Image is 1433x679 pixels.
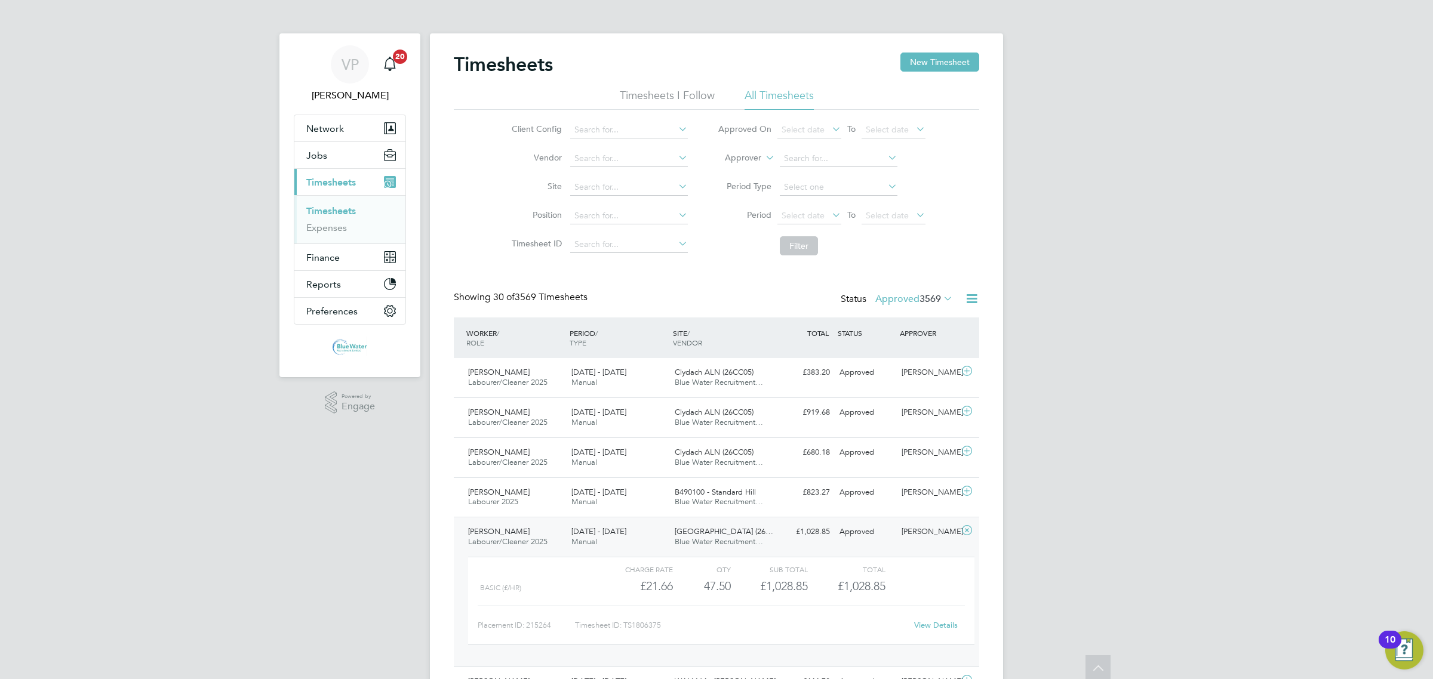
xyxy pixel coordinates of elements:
li: All Timesheets [745,88,814,110]
div: SITE [670,322,773,353]
span: Reports [306,279,341,290]
div: £1,028.85 [773,522,835,542]
input: Search for... [570,179,688,196]
span: Jobs [306,150,327,161]
span: / [687,328,690,338]
div: £383.20 [773,363,835,382]
label: Approved [875,293,953,305]
label: Approved On [718,124,771,134]
span: TOTAL [807,328,829,338]
div: Showing [454,291,590,304]
div: Timesheets [294,195,405,243]
div: PERIOD [567,322,670,353]
span: Powered by [342,391,375,402]
span: Blue Water Recruitment… [675,377,763,387]
label: Position [508,209,562,220]
span: Select date [866,124,909,135]
span: / [497,328,499,338]
div: Approved [835,363,897,382]
div: [PERSON_NAME] [897,443,959,462]
span: Timesheets [306,177,356,188]
div: QTY [673,562,731,576]
h2: Timesheets [454,53,553,76]
span: Labourer 2025 [468,496,518,507]
span: £1,028.85 [838,579,885,593]
button: Reports [294,271,405,297]
button: Timesheets [294,169,405,195]
div: APPROVER [897,322,959,344]
span: To [844,207,859,223]
button: Filter [780,236,818,255]
span: Labourer/Cleaner 2025 [468,536,548,547]
div: Approved [835,403,897,422]
div: Total [808,562,885,576]
span: ROLE [466,338,484,347]
span: Select date [866,210,909,221]
input: Search for... [570,236,688,253]
div: Charge rate [596,562,673,576]
span: 3569 Timesheets [493,291,588,303]
div: Approved [835,522,897,542]
span: Labourer/Cleaner 2025 [468,457,548,467]
label: Approver [708,152,761,164]
div: [PERSON_NAME] [897,483,959,502]
img: bluewaterwales-logo-retina.png [333,337,368,356]
div: WORKER [463,322,567,353]
label: Client Config [508,124,562,134]
label: Period [718,209,771,220]
span: [DATE] - [DATE] [571,526,626,536]
a: Expenses [306,222,347,233]
span: [DATE] - [DATE] [571,447,626,457]
label: Period Type [718,181,771,192]
label: Timesheet ID [508,238,562,249]
span: VP [342,57,359,72]
span: 30 of [493,291,515,303]
input: Search for... [780,150,897,167]
li: Timesheets I Follow [620,88,715,110]
span: Select date [782,124,825,135]
a: Timesheets [306,205,356,217]
button: Preferences [294,298,405,324]
span: Preferences [306,305,358,317]
div: Approved [835,483,897,502]
label: Site [508,181,562,192]
span: Blue Water Recruitment… [675,496,763,507]
button: Jobs [294,142,405,168]
div: [PERSON_NAME] [897,403,959,422]
a: 20 [378,45,402,84]
div: STATUS [835,322,897,344]
span: Select date [782,210,825,221]
input: Search for... [570,208,688,224]
span: B490100 - Standard Hill [675,487,756,497]
span: To [844,121,859,137]
div: Sub Total [731,562,808,576]
a: View Details [914,620,958,630]
span: Network [306,123,344,134]
button: New Timesheet [900,53,979,72]
div: Status [841,291,955,308]
span: Clydach ALN (26CC05) [675,407,754,417]
div: £823.27 [773,483,835,502]
span: [PERSON_NAME] [468,367,530,377]
div: [PERSON_NAME] [897,522,959,542]
span: Labourer/Cleaner 2025 [468,377,548,387]
span: [PERSON_NAME] [468,526,530,536]
a: VP[PERSON_NAME] [294,45,406,103]
input: Select one [780,179,897,196]
span: Finance [306,252,340,263]
span: Clydach ALN (26CC05) [675,367,754,377]
span: [DATE] - [DATE] [571,367,626,377]
span: Clydach ALN (26CC05) [675,447,754,457]
span: [PERSON_NAME] [468,407,530,417]
span: [DATE] - [DATE] [571,407,626,417]
span: VENDOR [673,338,702,347]
span: [PERSON_NAME] [468,487,530,497]
label: Vendor [508,152,562,163]
span: Manual [571,417,597,427]
span: 20 [393,50,407,64]
span: Basic (£/HR) [480,584,521,592]
button: Open Resource Center, 10 new notifications [1385,631,1423,669]
div: Approved [835,443,897,462]
a: Powered byEngage [325,391,376,414]
span: Blue Water Recruitment… [675,417,763,427]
